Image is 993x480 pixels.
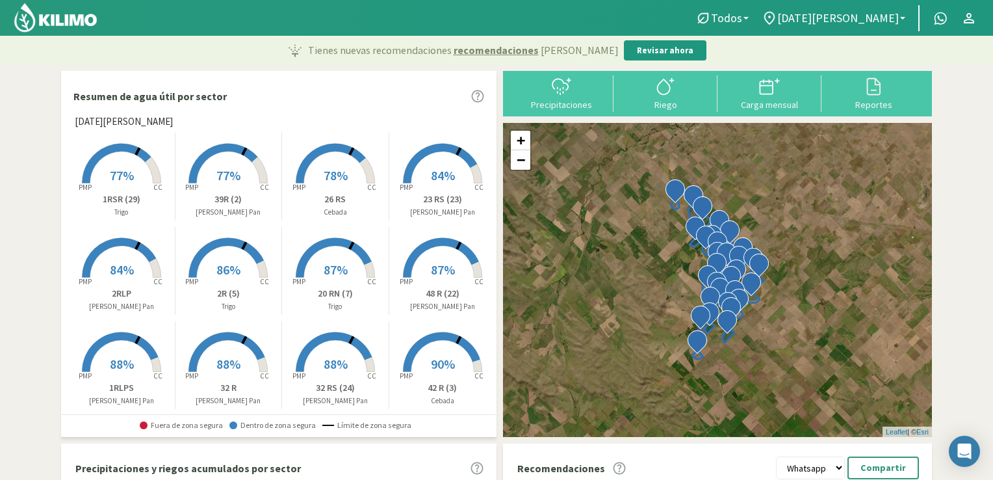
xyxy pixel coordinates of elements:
tspan: PMP [185,277,198,286]
p: [PERSON_NAME] Pan [68,395,175,407]
tspan: PMP [292,183,305,192]
button: Compartir [847,457,919,479]
p: 32 RS (24) [282,381,389,395]
div: | © [883,427,932,438]
p: 26 RS [282,193,389,206]
button: Precipitaciones [509,75,613,110]
div: Carga mensual [721,100,818,109]
tspan: CC [261,183,270,192]
span: 84% [431,167,455,183]
tspan: PMP [400,277,413,286]
p: Revisar ahora [637,44,693,57]
button: Riego [613,75,717,110]
span: 87% [324,261,348,278]
p: Cebada [282,207,389,218]
p: Compartir [860,460,906,475]
p: Cebada [389,395,497,407]
tspan: PMP [185,183,198,192]
div: Precipitaciones [513,100,610,109]
tspan: PMP [400,183,413,192]
tspan: CC [367,371,376,380]
tspan: CC [153,183,162,192]
span: 88% [110,356,134,372]
tspan: CC [153,371,162,380]
tspan: PMP [185,371,198,380]
tspan: PMP [79,277,92,286]
span: 90% [431,356,455,372]
button: Revisar ahora [624,40,706,61]
p: 2RLP [68,287,175,300]
a: Zoom in [511,131,530,150]
p: 1RSR (29) [68,193,175,206]
button: Reportes [821,75,925,110]
span: Fuera de zona segura [140,421,223,430]
p: 2R (5) [175,287,282,300]
span: [DATE][PERSON_NAME] [75,114,173,129]
tspan: CC [474,371,484,380]
p: 1RLPS [68,381,175,395]
div: Riego [617,100,714,109]
a: Esri [916,428,929,436]
tspan: CC [367,183,376,192]
div: Open Intercom Messenger [949,436,980,467]
p: 42 R (3) [389,381,497,395]
span: [PERSON_NAME] [541,42,619,58]
span: 86% [216,261,240,278]
a: Zoom out [511,150,530,170]
p: [PERSON_NAME] Pan [175,207,282,218]
p: Precipitaciones y riegos acumulados por sector [75,460,301,476]
p: [PERSON_NAME] Pan [68,301,175,312]
span: 78% [324,167,348,183]
span: Dentro de zona segura [229,421,316,430]
span: 87% [431,261,455,278]
p: Resumen de agua útil por sector [73,88,227,104]
tspan: CC [261,371,270,380]
p: 39R (2) [175,193,282,206]
p: Trigo [175,301,282,312]
tspan: CC [474,183,484,192]
tspan: PMP [79,371,92,380]
span: 77% [216,167,240,183]
img: Kilimo [13,2,98,33]
p: [PERSON_NAME] Pan [389,207,497,218]
span: 84% [110,261,134,278]
tspan: PMP [292,277,305,286]
span: [DATE][PERSON_NAME] [777,11,899,25]
tspan: PMP [400,371,413,380]
p: Recomendaciones [517,460,605,476]
span: 88% [324,356,348,372]
span: 88% [216,356,240,372]
span: recomendaciones [454,42,539,58]
p: [PERSON_NAME] Pan [389,301,497,312]
tspan: PMP [79,183,92,192]
span: Todos [711,11,742,25]
p: Tienes nuevas recomendaciones [308,42,619,58]
div: Reportes [825,100,922,109]
p: Trigo [282,301,389,312]
button: Carga mensual [717,75,821,110]
tspan: CC [474,277,484,286]
span: 77% [110,167,134,183]
p: [PERSON_NAME] Pan [175,395,282,407]
tspan: CC [261,277,270,286]
tspan: CC [367,277,376,286]
p: 32 R [175,381,282,395]
p: 48 R (22) [389,287,497,300]
tspan: CC [153,277,162,286]
span: Límite de zona segura [322,421,411,430]
a: Leaflet [886,428,907,436]
p: [PERSON_NAME] Pan [282,395,389,407]
p: 23 RS (23) [389,193,497,206]
p: 20 RN (7) [282,287,389,300]
p: Trigo [68,207,175,218]
tspan: PMP [292,371,305,380]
